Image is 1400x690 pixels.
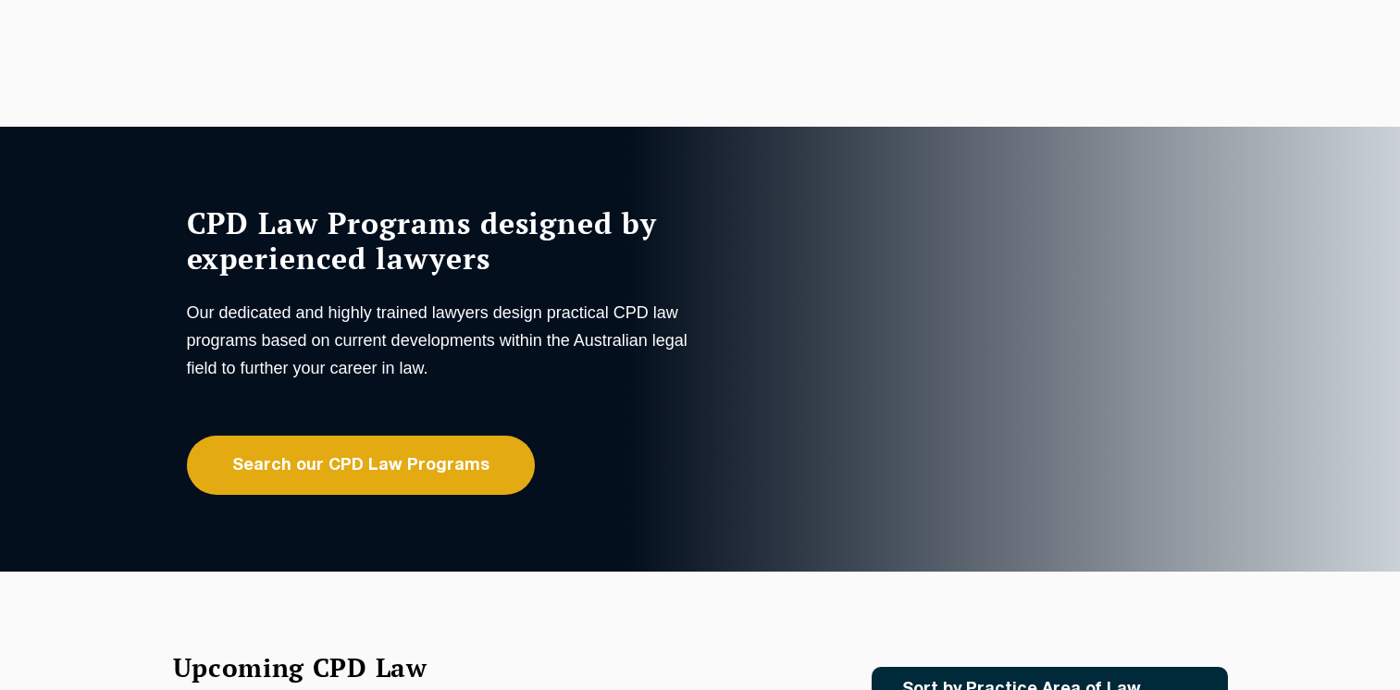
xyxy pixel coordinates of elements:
h1: CPD Law Programs designed by experienced lawyers [187,205,696,276]
a: Search our CPD Law Programs [187,436,535,495]
p: Our dedicated and highly trained lawyers design practical CPD law programs based on current devel... [187,299,696,382]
